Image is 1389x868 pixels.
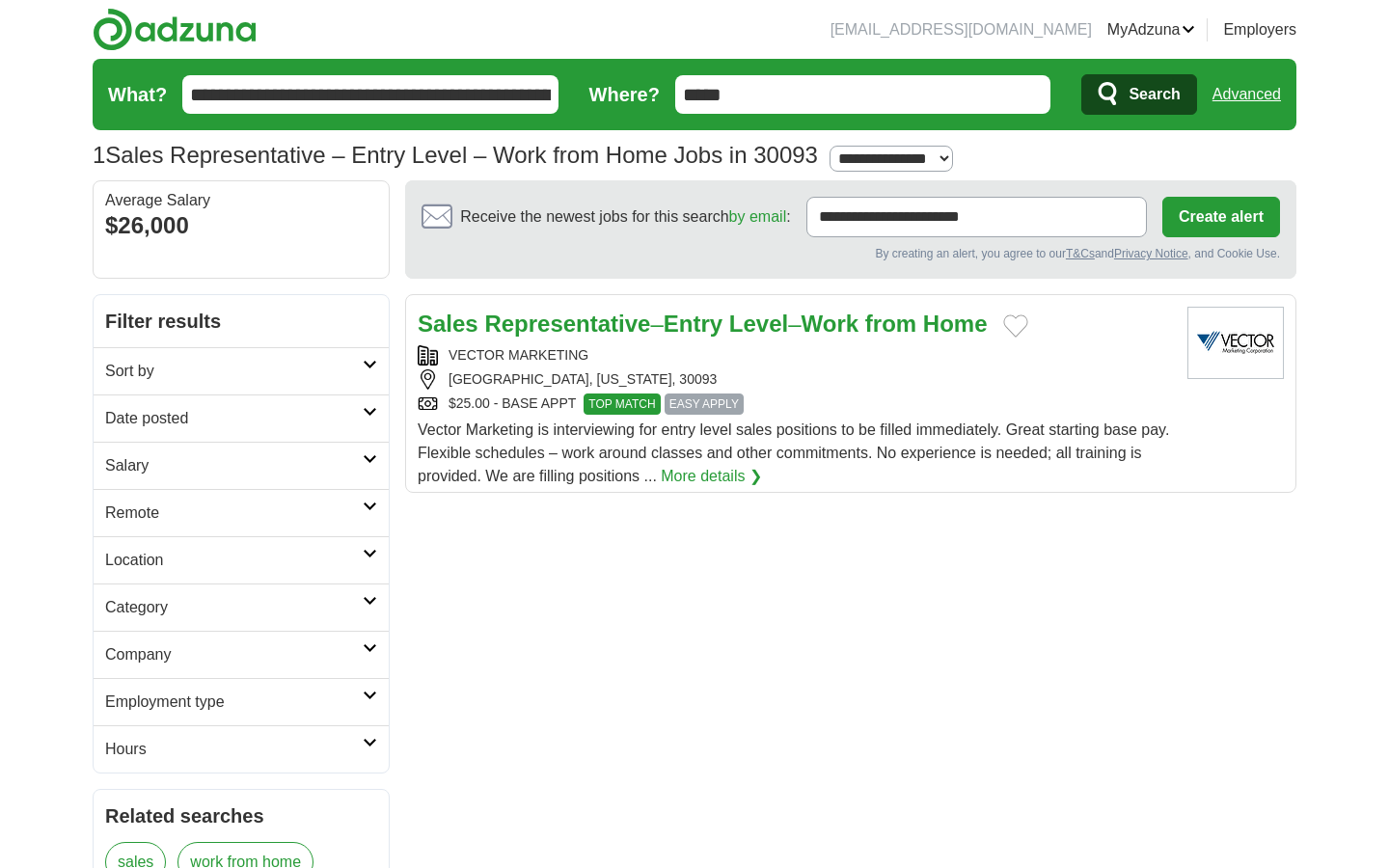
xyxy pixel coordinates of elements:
[1081,74,1196,115] button: Search
[94,295,389,347] h2: Filter results
[865,311,916,337] strong: from
[94,394,389,442] a: Date posted
[422,245,1280,262] div: By creating an alert, you agree to our and , and Cookie Use.
[94,631,389,678] a: Company
[105,643,363,666] h2: Company
[1212,75,1281,114] a: Advanced
[1107,18,1196,41] a: MyAdzuna
[94,347,389,394] a: Sort by
[449,347,588,363] a: VECTOR MARKETING
[93,8,257,51] img: Adzuna logo
[105,193,377,208] div: Average Salary
[94,536,389,583] a: Location
[484,311,650,337] strong: Representative
[105,801,377,830] h2: Related searches
[1223,18,1296,41] a: Employers
[589,80,660,109] label: Where?
[105,502,363,525] h2: Remote
[665,393,744,415] span: EASY APPLY
[1129,75,1180,114] span: Search
[923,311,988,337] strong: Home
[105,549,363,572] h2: Location
[831,18,1092,41] li: [EMAIL_ADDRESS][DOMAIN_NAME]
[1066,247,1095,260] a: T&Cs
[94,442,389,489] a: Salary
[418,311,988,337] a: Sales Representative–Entry Level–Work from Home
[94,583,389,631] a: Category
[93,138,105,173] span: 1
[418,393,1172,415] div: $25.00 - BASE APPT
[729,208,787,225] a: by email
[1003,314,1028,338] button: Add to favorite jobs
[664,311,722,337] strong: Entry
[94,725,389,773] a: Hours
[418,311,478,337] strong: Sales
[584,393,660,415] span: TOP MATCH
[1187,307,1284,379] img: Vector Marketing logo
[1114,247,1188,260] a: Privacy Notice
[105,596,363,619] h2: Category
[418,421,1169,484] span: Vector Marketing is interviewing for entry level sales positions to be filled immediately. Great ...
[105,208,377,243] div: $26,000
[94,489,389,536] a: Remote
[1162,197,1280,237] button: Create alert
[661,465,762,488] a: More details ❯
[802,311,859,337] strong: Work
[105,454,363,477] h2: Salary
[93,142,818,168] h1: Sales Representative – Entry Level – Work from Home Jobs in 30093
[105,738,363,761] h2: Hours
[460,205,790,229] span: Receive the newest jobs for this search :
[108,80,167,109] label: What?
[729,311,788,337] strong: Level
[105,691,363,714] h2: Employment type
[94,678,389,725] a: Employment type
[105,407,363,430] h2: Date posted
[105,360,363,383] h2: Sort by
[418,369,1172,390] div: [GEOGRAPHIC_DATA], [US_STATE], 30093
